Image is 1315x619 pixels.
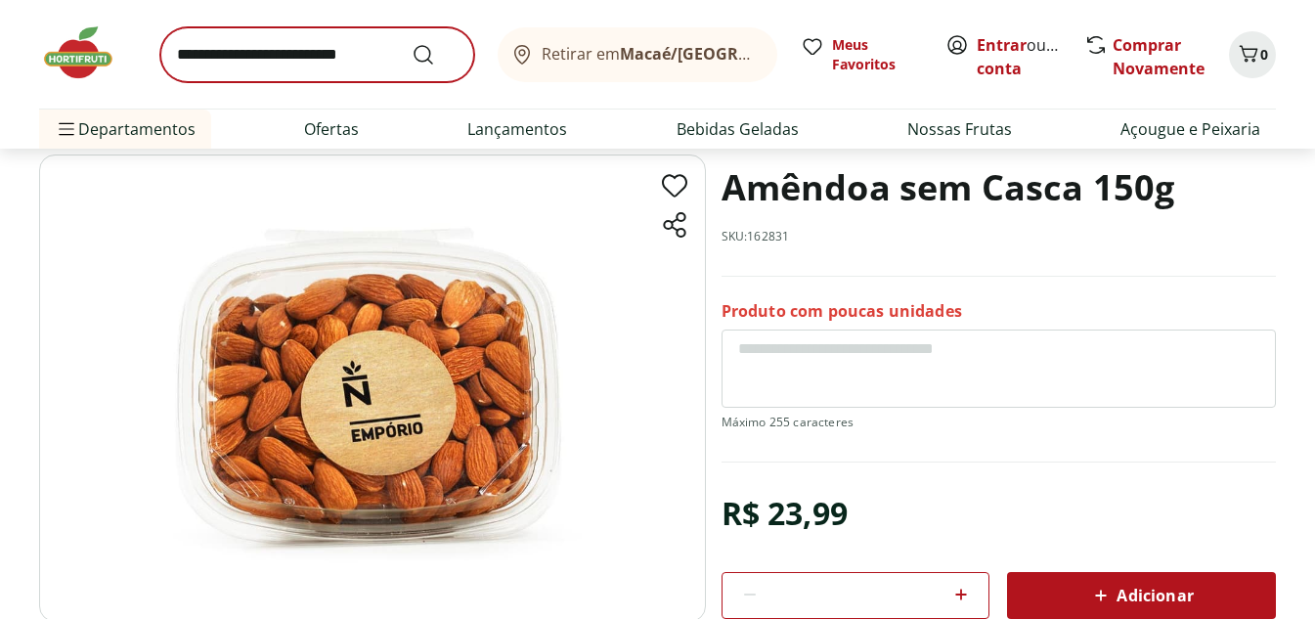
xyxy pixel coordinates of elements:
button: Adicionar [1007,572,1276,619]
button: Retirar emMacaé/[GEOGRAPHIC_DATA] [498,27,777,82]
span: Departamentos [55,106,196,153]
div: R$ 23,99 [722,486,848,541]
img: Hortifruti [39,23,137,82]
span: Meus Favoritos [832,35,922,74]
p: Produto com poucas unidades [722,300,962,322]
p: SKU: 162831 [722,229,790,244]
span: 0 [1260,45,1268,64]
span: Adicionar [1089,584,1193,607]
span: ou [977,33,1064,80]
button: Carrinho [1229,31,1276,78]
span: Retirar em [542,45,758,63]
a: Lançamentos [467,117,567,141]
b: Macaé/[GEOGRAPHIC_DATA] [620,43,839,65]
a: Entrar [977,34,1027,56]
a: Comprar Novamente [1113,34,1205,79]
a: Bebidas Geladas [677,117,799,141]
a: Açougue e Peixaria [1120,117,1260,141]
h1: Amêndoa sem Casca 150g [722,155,1175,221]
a: Meus Favoritos [801,35,922,74]
a: Criar conta [977,34,1084,79]
button: Submit Search [412,43,459,66]
a: Nossas Frutas [907,117,1012,141]
input: search [160,27,474,82]
a: Ofertas [304,117,359,141]
button: Menu [55,106,78,153]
